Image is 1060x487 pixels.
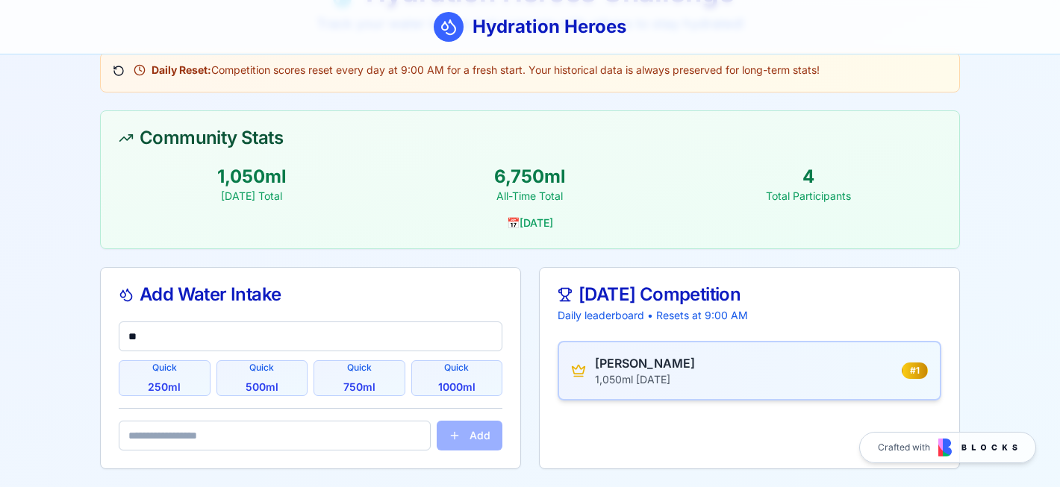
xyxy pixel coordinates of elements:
span: Competition scores reset every day at 9:00 AM for a fresh start. Your historical data is always p... [152,63,820,78]
div: [DATE] Total [119,189,385,204]
div: # 1 [902,362,928,379]
button: Quick1000ml [411,360,503,396]
button: Quick500ml [216,360,308,396]
a: Crafted with [859,432,1036,463]
p: Daily leaderboard • Resets at 9:00 AM [558,308,941,323]
div: [PERSON_NAME] [595,354,695,372]
div: Total Participants [675,189,941,204]
button: Quick250ml [119,360,211,396]
div: 📅 [DATE] [119,216,941,230]
span: Quick [444,362,469,374]
div: Add Water Intake [119,286,502,304]
div: 4 [675,165,941,189]
img: Blocks [938,439,1017,456]
div: 6,750 ml [397,165,664,189]
div: Community Stats [119,129,941,147]
span: Quick [152,362,177,374]
div: [DATE] Competition [558,286,941,304]
span: 250 ml [148,380,181,395]
span: 500 ml [246,380,278,395]
button: Quick750ml [314,360,405,396]
div: 1,050 ml [119,165,385,189]
span: Crafted with [878,442,930,453]
span: 1000 ml [438,380,476,395]
div: All-Time Total [397,189,664,204]
h1: Hydration Heroes [473,15,626,39]
span: Quick [249,362,274,374]
span: Quick [347,362,372,374]
span: 750 ml [343,380,375,395]
div: 1,050 ml [DATE] [595,372,695,387]
strong: Daily Reset: [152,63,211,76]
